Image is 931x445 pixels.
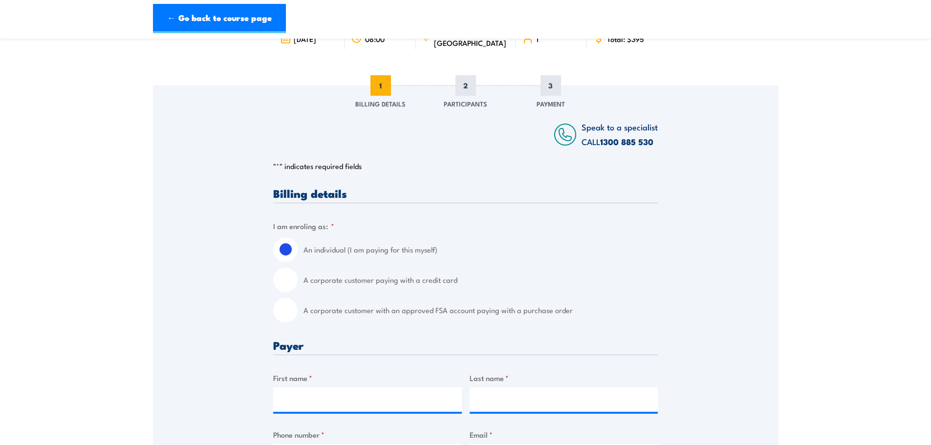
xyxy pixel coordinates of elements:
span: [DATE] [294,35,316,43]
label: Email [470,429,658,440]
span: Payment [537,99,565,108]
a: 1300 885 530 [600,135,653,148]
a: ← Go back to course page [153,4,286,33]
span: Participants [444,99,487,108]
label: Last name [470,372,658,383]
span: Speak to a specialist CALL [582,121,658,148]
span: 3 [541,75,561,96]
span: 1 [536,35,539,43]
h3: Billing details [273,188,658,199]
label: Phone number [273,429,462,440]
h3: Payer [273,339,658,351]
label: An individual (I am paying for this myself) [303,237,658,262]
span: 1 [370,75,391,96]
label: A corporate customer with an approved FSA account paying with a purchase order [303,298,658,322]
span: 08:00 [365,35,385,43]
p: " " indicates required fields [273,161,658,171]
span: Billing Details [355,99,406,108]
span: SUNSHINE WEST - [GEOGRAPHIC_DATA] [432,30,508,47]
span: Total: $395 [607,35,644,43]
label: First name [273,372,462,383]
label: A corporate customer paying with a credit card [303,268,658,292]
span: 2 [455,75,476,96]
legend: I am enroling as: [273,220,334,232]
